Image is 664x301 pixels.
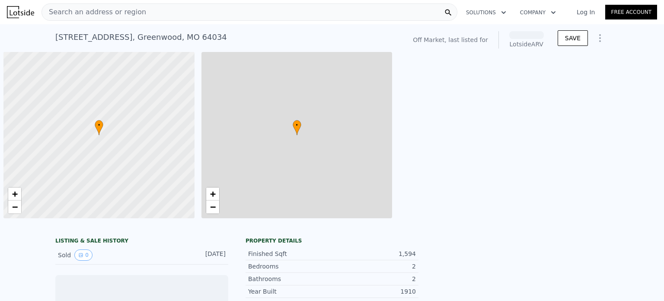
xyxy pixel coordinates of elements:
[566,8,605,16] a: Log In
[74,249,93,261] button: View historical data
[509,40,544,49] div: Lotside ARV
[293,120,301,135] div: •
[248,262,332,271] div: Bedrooms
[42,7,146,17] span: Search an address or region
[206,188,219,201] a: Zoom in
[7,6,34,18] img: Lotside
[332,262,416,271] div: 2
[206,201,219,214] a: Zoom out
[558,30,588,46] button: SAVE
[210,201,215,212] span: −
[248,249,332,258] div: Finished Sqft
[332,275,416,283] div: 2
[248,287,332,296] div: Year Built
[12,188,18,199] span: +
[413,36,488,44] div: Off Market, last listed for
[332,249,416,258] div: 1,594
[55,31,227,43] div: [STREET_ADDRESS] , Greenwood , MO 64034
[95,120,103,135] div: •
[605,5,657,19] a: Free Account
[459,5,513,20] button: Solutions
[95,121,103,129] span: •
[55,237,228,246] div: LISTING & SALE HISTORY
[187,249,226,261] div: [DATE]
[513,5,563,20] button: Company
[58,249,135,261] div: Sold
[246,237,418,244] div: Property details
[12,201,18,212] span: −
[591,29,609,47] button: Show Options
[210,188,215,199] span: +
[248,275,332,283] div: Bathrooms
[293,121,301,129] span: •
[8,188,21,201] a: Zoom in
[332,287,416,296] div: 1910
[8,201,21,214] a: Zoom out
